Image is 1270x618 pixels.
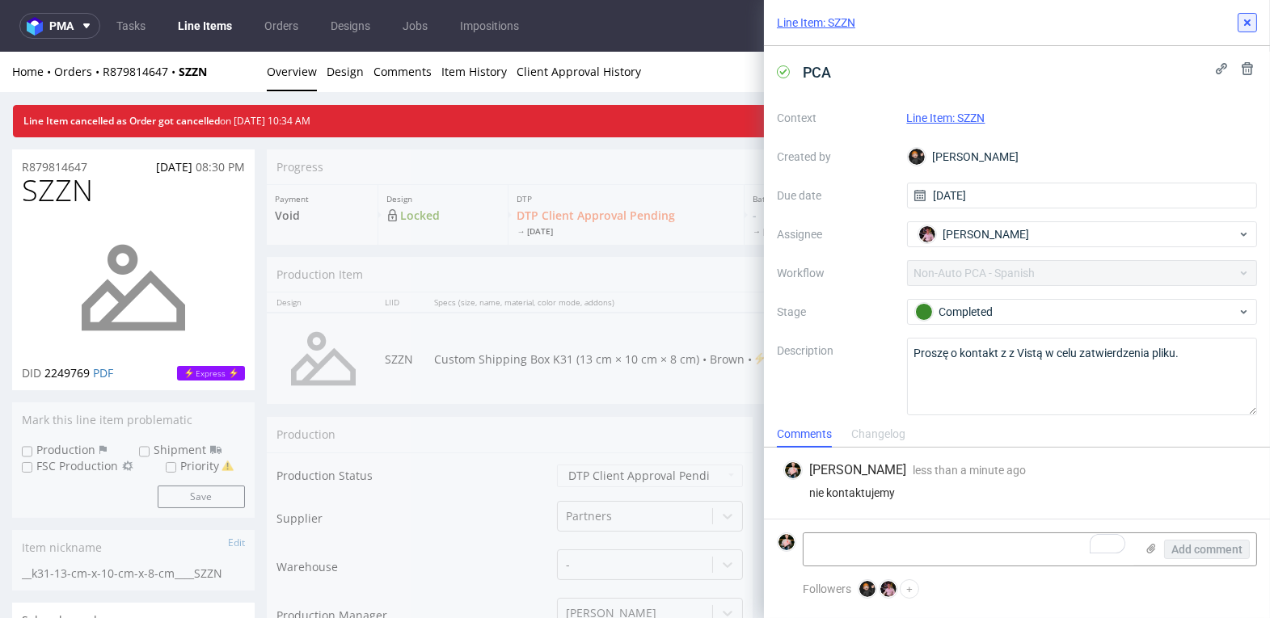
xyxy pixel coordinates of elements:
a: Revert order (refunded) [1032,56,1133,83]
div: Comments [777,422,832,448]
label: Stage [777,302,894,322]
span: Line Item cancelled as Order got cancelled [23,62,220,76]
label: Workflow [777,263,894,283]
a: Designs [321,13,380,39]
div: Changelog [851,422,905,448]
a: Home [12,12,54,27]
a: R879814647 [103,12,179,27]
img: Dominik Grosicki [859,581,875,597]
button: + [900,579,919,599]
img: Marta Tomaszewska [785,462,801,478]
div: Sales channel [12,551,255,586]
a: Impositions [450,13,529,39]
a: Line Items [168,13,242,39]
a: View approval page [1150,540,1238,553]
a: Tasks [107,13,155,39]
div: Client Approval [782,374,926,390]
strong: Info [795,423,817,439]
button: pma [19,13,100,39]
span: pma [49,20,74,32]
span: [DATE] [156,107,192,123]
a: Jobs [393,13,437,39]
span: less than a minute ago [913,464,1026,477]
textarea: To enrich screen reader interactions, please activate Accessibility in Grammarly extension settings [804,533,1135,565]
textarea: Proszę o kontakt z z Vistą w celu zatwierdzenia pliku. [907,338,1258,415]
a: Orders [255,13,308,39]
img: no_design.png [69,171,198,301]
img: Aleks Ziemkowski [880,581,897,597]
strong: 1st approval round [791,540,883,553]
a: PDF [93,313,113,329]
img: Aleks Ziemkowski [919,226,935,242]
label: Assignee [777,225,894,244]
label: Description [777,341,894,412]
label: Context [777,108,894,128]
span: [PERSON_NAME] [809,461,906,479]
span: DID [22,313,41,329]
span: 08:30 PM [196,107,245,123]
a: Line Item: SZZN [907,111,985,124]
label: Due date [777,186,894,205]
div: [PERSON_NAME] [907,144,1258,170]
label: Created by [777,147,894,166]
img: Marta Tomaszewska [778,534,795,550]
span: Followers [803,582,851,595]
span: [PERSON_NAME] [943,226,1030,242]
div: nie kontaktujemy [783,486,1251,499]
a: Orders [54,12,103,27]
img: logo [27,17,49,36]
span: Express [182,314,241,329]
a: Line Item: SZZN [777,15,855,31]
img: Dominik Grosicki [909,149,925,165]
span: Pending (1) [865,374,926,389]
a: Revert order (not refunded) [1142,56,1256,83]
span: 2249769 [44,313,90,329]
span: PCA [796,59,838,86]
div: on [DATE] 10:34 AM [14,54,1022,85]
div: Completed [915,303,1237,321]
span: SZZN [22,123,93,155]
div: | This is order made in whitelabel channel. Currently the process is partially manual. After send... [782,410,1248,484]
a: SZZN [179,12,207,27]
a: R879814647 [22,107,87,124]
